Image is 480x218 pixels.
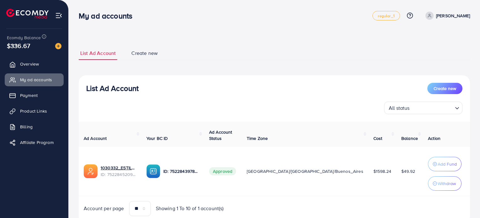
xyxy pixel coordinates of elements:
[20,77,52,83] span: My ad accounts
[84,135,107,141] span: Ad Account
[86,84,139,93] h3: List Ad Account
[378,14,394,18] span: regular_1
[209,129,232,141] span: Ad Account Status
[55,43,61,49] img: image
[423,12,470,20] a: [PERSON_NAME]
[247,135,268,141] span: Time Zone
[428,157,462,171] button: Add Fund
[146,164,160,178] img: ic-ba-acc.ded83a64.svg
[427,83,462,94] button: Create new
[428,176,462,191] button: Withdraw
[436,12,470,19] p: [PERSON_NAME]
[20,61,39,67] span: Overview
[434,85,456,92] span: Create new
[84,205,124,212] span: Account per page
[428,135,440,141] span: Action
[80,50,116,57] span: List Ad Account
[372,11,400,20] a: regular_1
[20,108,47,114] span: Product Links
[401,135,418,141] span: Balance
[247,168,363,174] span: [GEOGRAPHIC_DATA]/[GEOGRAPHIC_DATA]/Buenos_Aires
[412,102,452,113] input: Search for option
[20,92,38,98] span: Payment
[20,124,33,130] span: Billing
[453,190,475,213] iframe: Chat
[101,171,136,178] span: ID: 7522845209177309200
[7,41,30,50] span: $336.67
[373,135,382,141] span: Cost
[6,9,49,19] img: logo
[209,167,236,175] span: Approved
[373,168,391,174] span: $1598.24
[384,102,462,114] div: Search for option
[101,165,136,171] a: 1030332_ESTILOCRIOLLO11_1751548899317
[79,11,137,20] h3: My ad accounts
[5,73,64,86] a: My ad accounts
[388,104,411,113] span: All status
[146,135,168,141] span: Your BC ID
[5,58,64,70] a: Overview
[20,139,54,146] span: Affiliate Program
[55,12,62,19] img: menu
[401,168,415,174] span: $49.92
[84,164,98,178] img: ic-ads-acc.e4c84228.svg
[131,50,158,57] span: Create new
[438,180,456,187] p: Withdraw
[5,136,64,149] a: Affiliate Program
[7,35,41,41] span: Ecomdy Balance
[5,105,64,117] a: Product Links
[438,160,457,168] p: Add Fund
[5,120,64,133] a: Billing
[156,205,224,212] span: Showing 1 To 10 of 1 account(s)
[163,167,199,175] p: ID: 7522843978698817554
[101,165,136,178] div: <span class='underline'>1030332_ESTILOCRIOLLO11_1751548899317</span></br>7522845209177309200
[5,89,64,102] a: Payment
